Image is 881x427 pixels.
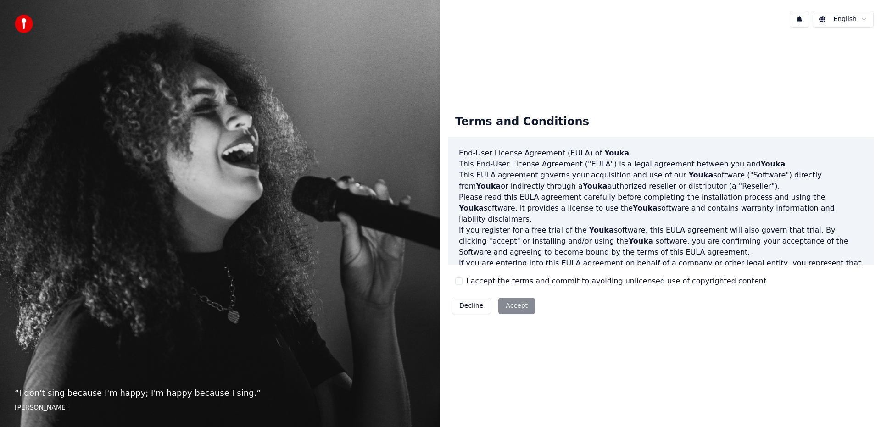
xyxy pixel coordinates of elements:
[15,403,426,412] footer: [PERSON_NAME]
[760,160,785,168] span: Youka
[459,225,863,258] p: If you register for a free trial of the software, this EULA agreement will also govern that trial...
[459,258,863,302] p: If you are entering into this EULA agreement on behalf of a company or other legal entity, you re...
[688,171,713,179] span: Youka
[633,204,658,212] span: Youka
[459,204,484,212] span: Youka
[604,149,629,157] span: Youka
[629,237,653,245] span: Youka
[589,226,614,234] span: Youka
[466,276,766,287] label: I accept the terms and commit to avoiding unlicensed use of copyrighted content
[459,159,863,170] p: This End-User License Agreement ("EULA") is a legal agreement between you and
[459,192,863,225] p: Please read this EULA agreement carefully before completing the installation process and using th...
[459,170,863,192] p: This EULA agreement governs your acquisition and use of our software ("Software") directly from o...
[448,107,597,137] div: Terms and Conditions
[476,182,501,190] span: Youka
[15,15,33,33] img: youka
[452,298,491,314] button: Decline
[15,387,426,399] p: “ I don't sing because I'm happy; I'm happy because I sing. ”
[459,148,863,159] h3: End-User License Agreement (EULA) of
[583,182,608,190] span: Youka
